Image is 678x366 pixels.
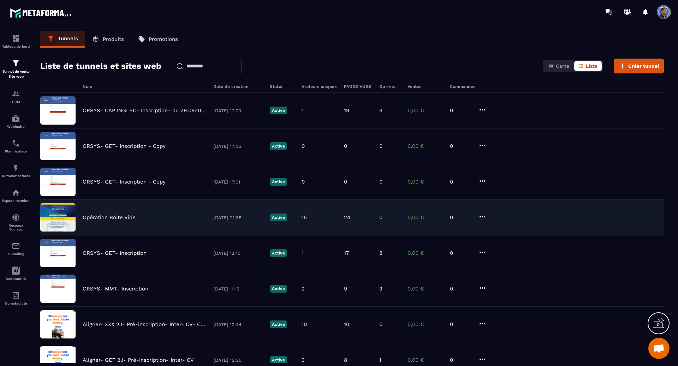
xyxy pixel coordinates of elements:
[302,107,304,114] p: 1
[213,286,263,292] p: [DATE] 11:15
[83,143,166,149] p: ORSYS- GET- Inscription - Copy
[213,108,263,113] p: [DATE] 17:00
[12,213,20,222] img: social-network
[344,107,349,114] p: 19
[450,357,471,363] p: 0
[40,310,76,338] img: image
[40,168,76,196] img: image
[450,107,471,114] p: 0
[450,179,471,185] p: 0
[302,143,305,149] p: 0
[450,84,475,89] h6: Commandes
[12,59,20,67] img: formation
[213,215,263,220] p: [DATE] 21:38
[408,250,443,256] p: 0,00 €
[379,321,382,328] p: 0
[614,59,664,73] button: Créer tunnel
[2,199,30,203] p: Espace membre
[2,29,30,54] a: formationformationTableau de bord
[12,242,20,250] img: email
[344,179,347,185] p: 0
[344,250,349,256] p: 17
[270,178,287,186] p: Active
[10,6,73,19] img: logo
[302,250,304,256] p: 1
[344,321,349,328] p: 10
[2,100,30,104] p: CRM
[408,357,443,363] p: 0,00 €
[40,96,76,125] img: image
[379,250,382,256] p: 8
[648,338,670,359] div: Ouvrir le chat
[408,143,443,149] p: 0,00 €
[379,107,382,114] p: 9
[2,277,30,281] p: Assistant IA
[2,174,30,178] p: Automatisations
[83,179,166,185] p: ORSYS- GET- Inscription - Copy
[379,84,400,89] h6: Opt-ins
[302,214,307,221] p: 15
[586,63,597,69] span: Liste
[149,36,178,42] p: Promotions
[213,358,263,363] p: [DATE] 15:30
[2,125,30,128] p: Webinaire
[302,84,337,89] h6: Visiteurs uniques
[83,107,206,114] p: ORSYS- CAP INGLEC- Inscription- du 29.092025
[379,286,382,292] p: 3
[270,320,287,328] p: Active
[408,179,443,185] p: 0,00 €
[83,321,206,328] p: Aligner- XXX 2J- Pré-inscription- Inter- CV- Copy
[408,286,443,292] p: 0,00 €
[85,31,131,48] a: Produits
[83,250,147,256] p: ORSYS- GET- Inscription
[40,59,161,73] h2: Liste de tunnels et sites web
[270,84,295,89] h6: Statut
[344,84,372,89] h6: PAGES VUES
[628,62,659,70] span: Créer tunnel
[544,61,573,71] button: Carte
[40,275,76,303] img: image
[2,54,30,84] a: formationformationTunnel de vente Site web
[213,84,263,89] h6: Date de création
[408,321,443,328] p: 0,00 €
[270,214,287,221] p: Active
[450,286,471,292] p: 0
[344,286,347,292] p: 9
[12,90,20,98] img: formation
[379,214,382,221] p: 0
[2,236,30,261] a: emailemailE-mailing
[408,214,443,221] p: 0,00 €
[450,214,471,221] p: 0
[2,208,30,236] a: social-networksocial-networkRéseaux Sociaux
[2,223,30,231] p: Réseaux Sociaux
[2,183,30,208] a: automationsautomationsEspace membre
[574,61,602,71] button: Liste
[270,107,287,114] p: Active
[2,69,30,79] p: Tunnel de vente Site web
[2,158,30,183] a: automationsautomationsAutomatisations
[344,357,347,363] p: 8
[213,322,263,327] p: [DATE] 10:44
[379,357,381,363] p: 1
[2,44,30,48] p: Tableau de bord
[213,144,263,149] p: [DATE] 17:05
[270,285,287,293] p: Active
[83,286,148,292] p: ORSYS- MMT- Inscription
[270,249,287,257] p: Active
[83,214,136,221] p: Opération Boite Vide
[83,357,194,363] p: Aligner- GET 2J- Pré-inscription- Inter- CV
[450,321,471,328] p: 0
[12,164,20,172] img: automations
[12,139,20,148] img: scheduler
[408,84,443,89] h6: Ventes
[2,149,30,153] p: Planificateur
[450,250,471,256] p: 0
[40,203,76,232] img: image
[270,356,287,364] p: Active
[379,143,382,149] p: 0
[2,261,30,286] a: Assistant IA
[213,179,263,185] p: [DATE] 17:01
[270,142,287,150] p: Active
[12,34,20,43] img: formation
[302,286,305,292] p: 2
